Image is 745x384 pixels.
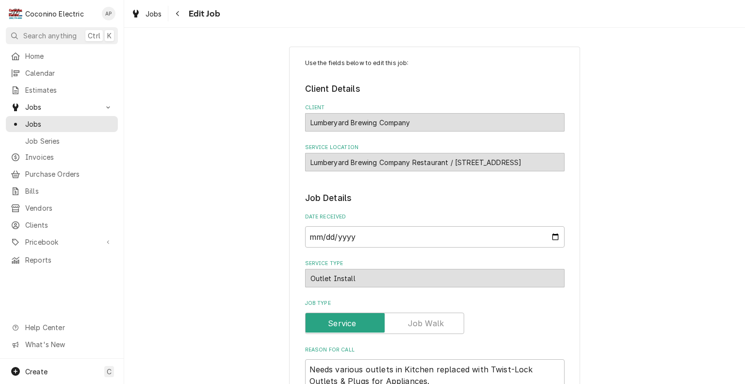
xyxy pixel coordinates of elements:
span: Bills [25,186,113,196]
label: Reason For Call [305,346,565,354]
span: Ctrl [88,31,100,41]
span: Help Center [25,322,112,333]
a: Home [6,48,118,64]
div: Date Received [305,213,565,248]
div: Angie Prema's Avatar [102,7,115,20]
a: Bills [6,183,118,199]
span: What's New [25,339,112,350]
div: Outlet Install [305,269,565,287]
span: Estimates [25,85,113,95]
div: Lumberyard Brewing Company [305,113,565,132]
span: Jobs [25,119,113,129]
a: Invoices [6,149,118,165]
a: Go to Jobs [6,99,118,115]
legend: Client Details [305,83,565,95]
div: Lumberyard Brewing Company Restaurant / 5 S San Francisco St, Flagstaff, AZ 86001 [305,153,565,171]
button: Search anythingCtrlK [6,27,118,44]
div: Service Type [305,260,565,287]
span: Pricebook [25,237,98,247]
label: Job Type [305,300,565,307]
label: Client [305,104,565,112]
a: Vendors [6,200,118,216]
div: AP [102,7,115,20]
span: Purchase Orders [25,169,113,179]
span: C [107,367,112,377]
span: Home [25,51,113,61]
span: Edit Job [186,7,220,20]
a: Calendar [6,65,118,81]
input: yyyy-mm-dd [305,226,565,248]
a: Go to Help Center [6,319,118,335]
label: Service Type [305,260,565,267]
a: Go to What's New [6,336,118,352]
span: Create [25,367,48,376]
div: Job Type [305,300,565,334]
span: Job Series [25,136,113,146]
a: Job Series [6,133,118,149]
label: Date Received [305,213,565,221]
span: Calendar [25,68,113,78]
span: Reports [25,255,113,265]
a: Reports [6,252,118,268]
span: Jobs [25,102,98,112]
span: Invoices [25,152,113,162]
label: Service Location [305,144,565,151]
span: Jobs [146,9,162,19]
a: Estimates [6,82,118,98]
div: Coconino Electric's Avatar [9,7,22,20]
p: Use the fields below to edit this job: [305,59,565,67]
div: Coconino Electric [25,9,84,19]
button: Navigate back [170,6,186,21]
a: Purchase Orders [6,166,118,182]
span: K [107,31,112,41]
a: Go to Pricebook [6,234,118,250]
a: Jobs [127,6,166,22]
div: Client [305,104,565,132]
span: Vendors [25,203,113,213]
legend: Job Details [305,192,565,204]
div: C [9,7,22,20]
span: Search anything [23,31,77,41]
a: Clients [6,217,118,233]
div: Service Location [305,144,565,171]
span: Clients [25,220,113,230]
a: Jobs [6,116,118,132]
